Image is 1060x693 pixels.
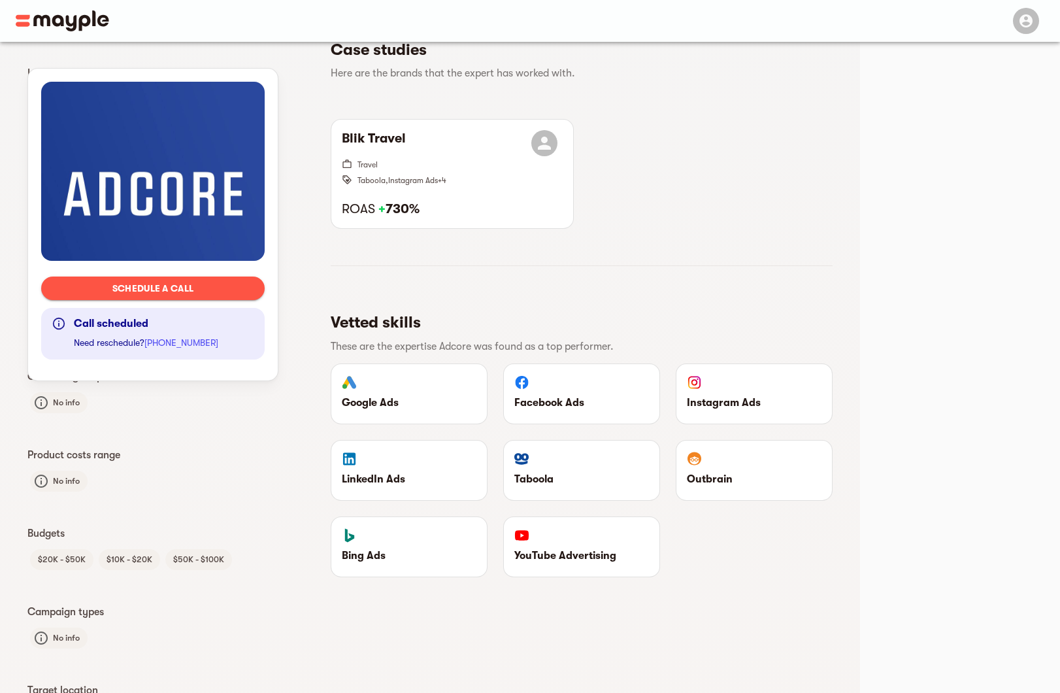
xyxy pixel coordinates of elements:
[30,552,93,567] span: $20K - $50K
[342,471,476,487] p: LinkedIn Ads
[342,201,563,218] h6: ROAS
[687,471,821,487] p: Outbrain
[331,120,573,228] button: Blik TravelTravelTaboola,Instagram Ads+4ROAS +730%
[342,548,476,564] p: Bing Ads
[74,312,218,356] div: Need reschedule?
[388,176,438,185] span: Instagram Ads
[514,471,649,487] p: Taboola
[378,201,386,216] span: +
[27,369,278,384] p: Client stage expertise
[1005,14,1044,25] span: Menu
[331,65,822,81] p: Here are the brands that the expert has worked with.
[331,339,822,354] p: These are the expertise Adcore was found as a top performer.
[342,130,406,156] h6: Blik Travel
[357,176,388,185] span: Taboola ,
[331,312,822,333] h5: Vetted skills
[99,552,160,567] span: $10K - $20K
[357,160,378,169] span: Travel
[74,316,218,331] div: Call scheduled
[331,39,822,60] h5: Case studies
[27,526,278,541] p: Budgets
[438,176,446,185] span: + 4
[687,395,821,411] p: Instagram Ads
[514,395,649,411] p: Facebook Ads
[165,552,232,567] span: $50K - $100K
[514,548,649,564] p: YouTube Advertising
[45,395,88,411] span: No info
[27,604,278,620] p: Campaign types
[144,337,218,348] a: [PHONE_NUMBER]
[27,65,278,81] p: Languages
[342,395,476,411] p: Google Ads
[45,630,88,646] span: No info
[41,277,265,300] button: Schedule a call
[16,10,109,31] img: Main logo
[27,447,278,463] p: Product costs range
[45,473,88,489] span: No info
[52,280,254,296] span: Schedule a call
[378,201,420,216] strong: 730%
